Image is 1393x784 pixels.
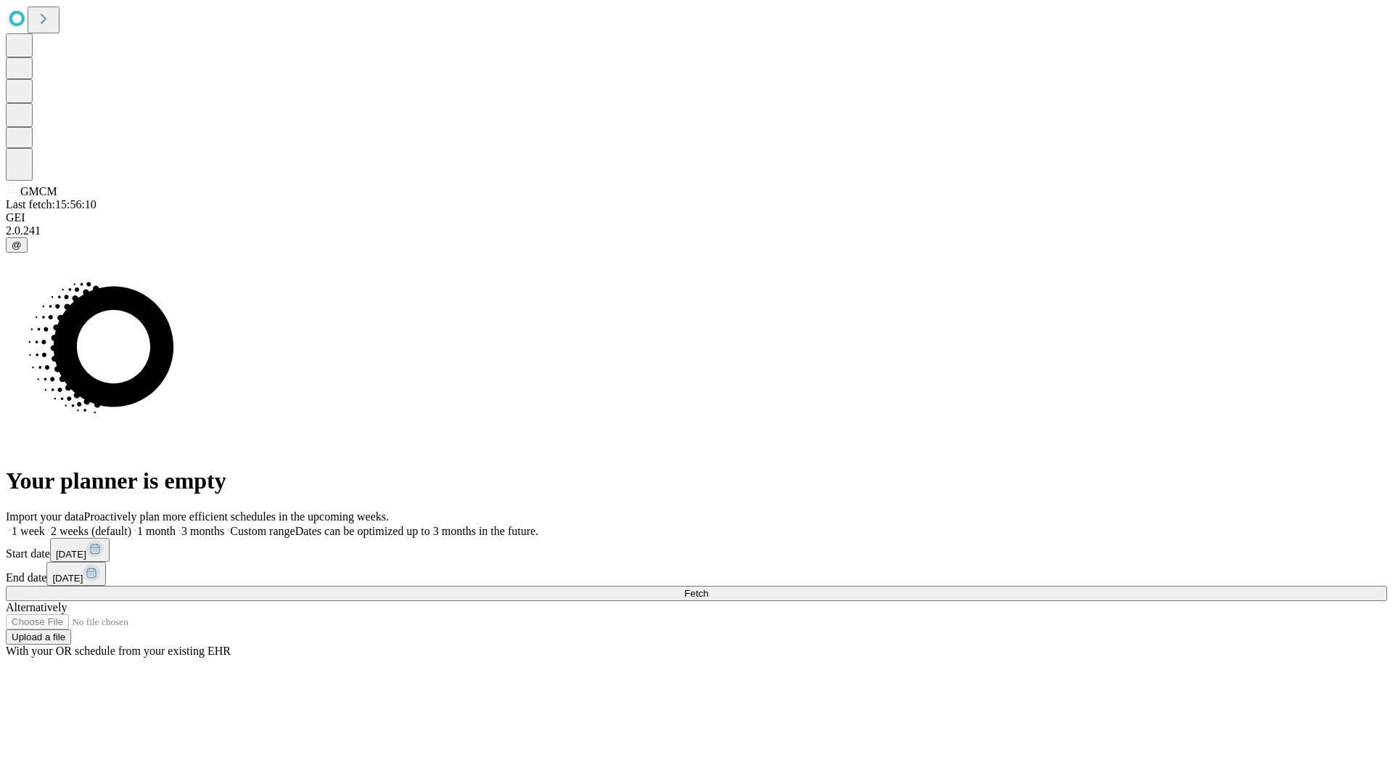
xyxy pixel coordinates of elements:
[295,525,538,537] span: Dates can be optimized up to 3 months in the future.
[6,237,28,253] button: @
[6,562,1387,586] div: End date
[6,586,1387,601] button: Fetch
[6,510,84,523] span: Import your data
[84,510,389,523] span: Proactively plan more efficient schedules in the upcoming weeks.
[46,562,106,586] button: [DATE]
[6,645,231,657] span: With your OR schedule from your existing EHR
[6,629,71,645] button: Upload a file
[51,525,131,537] span: 2 weeks (default)
[56,549,86,560] span: [DATE]
[20,185,57,197] span: GMCM
[181,525,224,537] span: 3 months
[6,538,1387,562] div: Start date
[6,198,96,211] span: Last fetch: 15:56:10
[50,538,110,562] button: [DATE]
[137,525,176,537] span: 1 month
[6,224,1387,237] div: 2.0.241
[12,525,45,537] span: 1 week
[6,467,1387,494] h1: Your planner is empty
[52,573,83,584] span: [DATE]
[684,588,708,599] span: Fetch
[12,240,22,250] span: @
[6,211,1387,224] div: GEI
[6,601,67,613] span: Alternatively
[230,525,295,537] span: Custom range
